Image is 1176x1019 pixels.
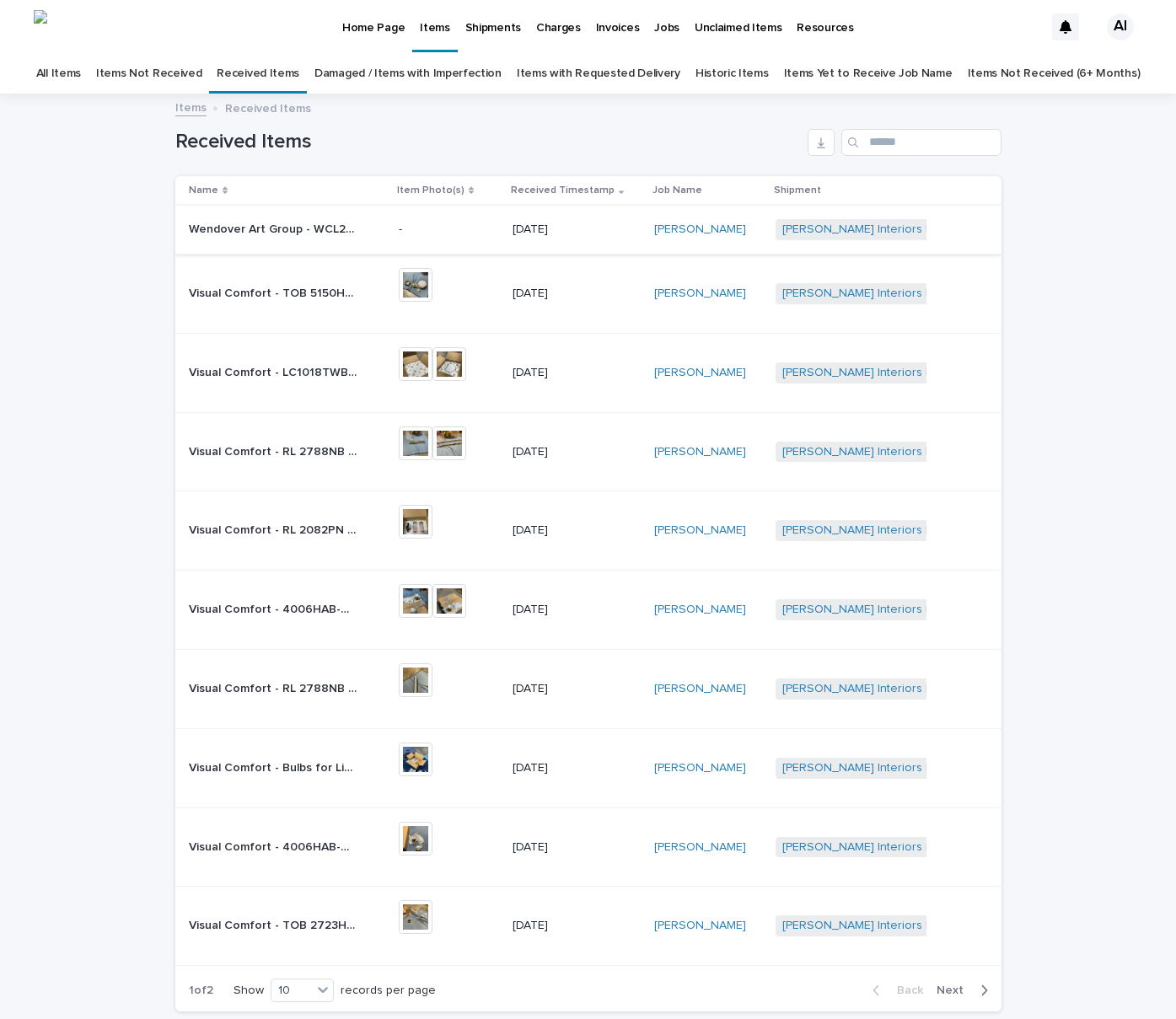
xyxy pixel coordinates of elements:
p: [DATE] [513,523,641,538]
a: [PERSON_NAME] Interiors | Inbound Shipment | 23849 [782,840,1074,855]
a: Items with Requested Delivery [517,54,680,94]
p: Visual Comfort - 4006HAB-WG / Clark Flush Mount / Hop Laundry | 72406 [189,837,361,855]
a: [PERSON_NAME] Interiors | Inbound Shipment | 24594 [782,223,1075,237]
a: [PERSON_NAME] [654,603,746,617]
p: Received Items [225,98,311,116]
p: Visual Comfort - RL 2082PN / Allen Double Light Sconce / Hop G Bath | 72403 [189,520,361,538]
a: Items Yet to Receive Job Name [784,54,953,94]
p: Visual Comfort - RL 2788NB / Langham Large Picture Light / Hop Bar | 72400 [189,678,361,696]
a: Items [175,97,207,116]
p: [DATE] [513,287,641,301]
div: 10 [271,982,312,1000]
p: Name [189,181,218,200]
h1: Received Items [175,130,801,154]
p: Item Photo(s) [397,181,464,200]
p: [DATE] [513,919,641,933]
tr: Visual Comfort - 4006HAB-WG / [PERSON_NAME] Flush Mount / Hop Laundry | 72407Visual Comfort - 400... [175,571,1001,650]
a: [PERSON_NAME] [654,366,746,380]
tr: Visual Comfort - TOB 5150HAB-WG / [PERSON_NAME][GEOGRAPHIC_DATA] / Hop Mud | 72408Visual Comfort ... [175,254,1001,333]
a: Items Not Received [96,54,201,94]
p: [DATE] [513,366,641,380]
p: 1 of 2 [175,970,227,1011]
p: Visual Comfort - RL 2788NB / Langham Large Picture Light / Hop Bar | 72401 [189,442,361,459]
p: Wendover Art Group - WCL2771 / Floating Islands Canvas 55in x 55in / Sull DR | 75047 [189,219,361,237]
p: [DATE] [513,840,641,855]
p: Visual Comfort - LC1018TWB / Katie Large Chandelier / Hop FmRm | 72399 [189,362,361,380]
a: [PERSON_NAME] Interiors | Inbound Shipment | 23849 [782,919,1074,933]
p: - [399,223,499,237]
a: [PERSON_NAME] [654,223,746,237]
a: All Items [36,54,81,94]
a: Historic Items [695,54,769,94]
tr: Visual Comfort - TOB 2723HAB-HAB / [PERSON_NAME] Sconces / Hop FmRm | 72398Visual Comfort - TOB 2... [175,887,1001,966]
p: [DATE] [513,445,641,459]
a: [PERSON_NAME] [654,287,746,301]
a: [PERSON_NAME] [654,919,746,933]
tr: Visual Comfort - RL 2788NB / [PERSON_NAME] Large Picture Light / Hop Bar | 72400Visual Comfort - ... [175,649,1001,728]
tr: Visual Comfort - RL 2788NB / [PERSON_NAME] Large Picture Light / Hop Bar | 72401Visual Comfort - ... [175,412,1001,491]
button: Back [859,983,930,998]
a: [PERSON_NAME] Interiors | Inbound Shipment | 23849 [782,682,1074,696]
a: [PERSON_NAME] Interiors | Inbound Shipment | 23849 [782,523,1074,538]
p: Visual Comfort - TOB 2723HAB-HAB / Turlington Sconces / Hop FmRm | 72398 [189,915,361,933]
a: [PERSON_NAME] [654,840,746,855]
tr: Visual Comfort - RL 2082PN / [PERSON_NAME] Double Light Sconce / Hop G Bath | 72403Visual Comfort... [175,491,1001,571]
p: Job Name [652,181,702,200]
p: Visual Comfort - Bulbs for Lighting - Box (20 bulbs) | 72409 [189,758,361,775]
a: Damaged / Items with Imperfection [314,54,502,94]
img: t13Kj9SuPQOExuftm2tH0x8sDAtCQDgLWvtZep87BWM [34,10,47,44]
tr: Visual Comfort - 4006HAB-WG / [PERSON_NAME] Flush Mount / Hop Laundry | 72406Visual Comfort - 400... [175,807,1001,887]
p: Visual Comfort - 4006HAB-WG / Clark Flush Mount / Hop Laundry | 72407 [189,599,361,617]
a: [PERSON_NAME] Interiors | Inbound Shipment | 23849 [782,603,1074,617]
p: Shipment [774,181,821,200]
span: Back [887,984,923,996]
p: Received Timestamp [511,181,615,200]
a: Received Items [217,54,299,94]
p: Visual Comfort - TOB 5150HAB-WG / Milton Road Flush Mount / Hop Mud | 72408 [189,283,361,301]
p: [DATE] [513,761,641,775]
p: records per page [341,984,436,998]
a: [PERSON_NAME] Interiors | Inbound Shipment | 23849 [782,445,1074,459]
button: Next [930,983,1001,998]
a: Items Not Received (6+ Months) [968,54,1141,94]
a: [PERSON_NAME] [654,682,746,696]
span: Next [937,984,974,996]
p: [DATE] [513,603,641,617]
tr: Wendover Art Group - WCL2771 / Floating Islands Canvas 55in x 55in / Sull DR | 75047Wendover Art ... [175,206,1001,255]
p: Show [234,984,264,998]
a: [PERSON_NAME] Interiors | Inbound Shipment | 23849 [782,366,1074,380]
tr: Visual Comfort - Bulbs for Lighting - Box (20 bulbs) | 72409Visual Comfort - Bulbs for Lighting -... [175,728,1001,807]
a: [PERSON_NAME] [654,445,746,459]
a: [PERSON_NAME] [654,761,746,775]
a: [PERSON_NAME] Interiors | Inbound Shipment | 23849 [782,761,1074,775]
a: [PERSON_NAME] [654,523,746,538]
a: [PERSON_NAME] Interiors | Inbound Shipment | 23849 [782,287,1074,301]
tr: Visual Comfort - LC1018TWB / [PERSON_NAME] Chandelier / Hop FmRm | 72399Visual Comfort - LC1018TW... [175,333,1001,412]
p: [DATE] [513,682,641,696]
p: [DATE] [513,223,641,237]
div: AI [1107,13,1134,40]
input: Search [841,129,1001,156]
